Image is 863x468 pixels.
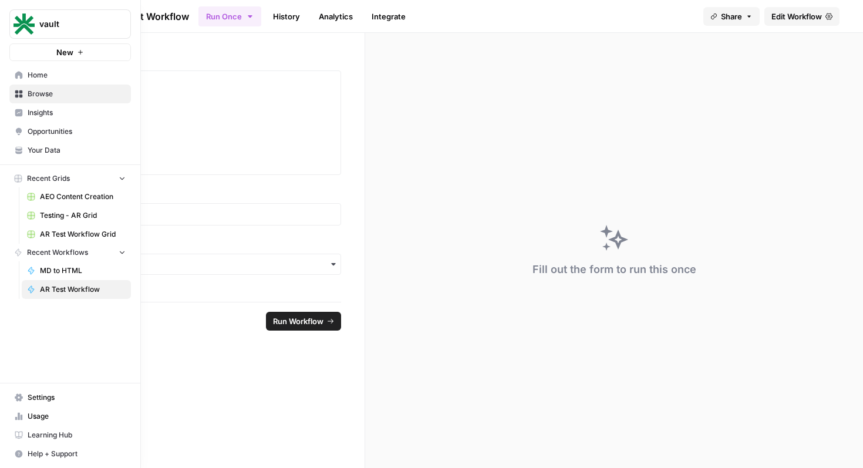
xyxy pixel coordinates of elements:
[266,312,341,331] button: Run Workflow
[14,14,35,35] img: vault Logo
[22,261,131,280] a: MD to HTML
[28,145,126,156] span: Your Data
[9,66,131,85] a: Home
[28,70,126,80] span: Home
[28,449,126,459] span: Help + Support
[40,265,126,276] span: MD to HTML
[57,240,341,250] label: Brand Kit
[266,7,307,26] a: History
[9,103,131,122] a: Insights
[28,430,126,440] span: Learning Hub
[57,56,341,67] label: URL
[9,141,131,160] a: Your Data
[28,89,126,99] span: Browse
[27,173,70,184] span: Recent Grids
[28,107,126,118] span: Insights
[27,247,88,258] span: Recent Workflows
[9,85,131,103] a: Browse
[9,407,131,426] a: Usage
[22,280,131,299] a: AR Test Workflow
[9,244,131,261] button: Recent Workflows
[57,189,341,200] label: Keyword
[40,284,126,295] span: AR Test Workflow
[721,11,742,22] span: Share
[764,7,840,26] a: Edit Workflow
[22,187,131,206] a: AEO Content Creation
[9,426,131,445] a: Learning Hub
[312,7,360,26] a: Analytics
[9,445,131,463] button: Help + Support
[28,392,126,403] span: Settings
[365,7,413,26] a: Integrate
[28,126,126,137] span: Opportunities
[22,225,131,244] a: AR Test Workflow Grid
[28,411,126,422] span: Usage
[9,122,131,141] a: Opportunities
[198,6,261,26] button: Run Once
[57,277,341,288] a: Manage Brand Kits
[22,206,131,225] a: Testing - AR Grid
[9,170,131,187] button: Recent Grids
[56,46,73,58] span: New
[703,7,760,26] button: Share
[532,261,696,278] div: Fill out the form to run this once
[273,315,323,327] span: Run Workflow
[39,18,110,30] span: vault
[9,9,131,39] button: Workspace: vault
[9,388,131,407] a: Settings
[40,210,126,221] span: Testing - AR Grid
[40,229,126,240] span: AR Test Workflow Grid
[40,191,126,202] span: AEO Content Creation
[9,43,131,61] button: New
[771,11,822,22] span: Edit Workflow
[109,9,189,23] span: AR Test Workflow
